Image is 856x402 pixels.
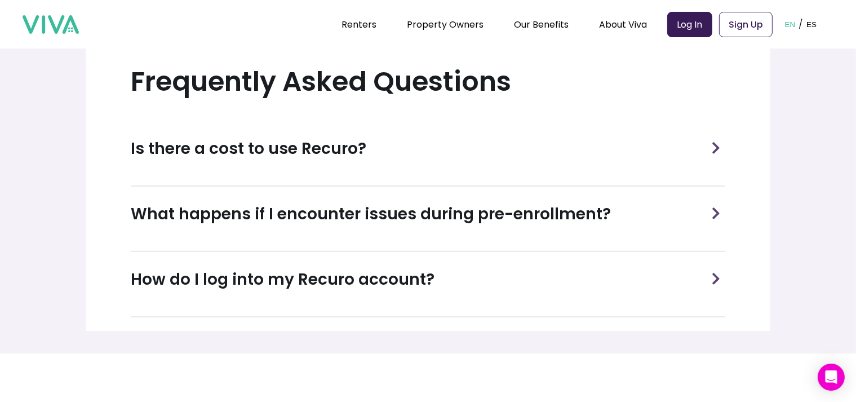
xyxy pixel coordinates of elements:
[799,16,803,33] p: /
[131,121,725,176] div: Is there a cost to use Recuro?arrow for minimizing
[131,137,366,161] h3: Is there a cost to use Recuro?
[708,207,724,219] img: arrow for minimizing
[131,252,725,307] div: How do I log into my Recuro account?arrow for minimizing
[708,273,724,285] img: arrow for minimizing
[131,202,611,226] h3: What happens if I encounter issues during pre-enrollment?
[131,64,725,99] h1: Frequently Asked Questions
[708,142,724,154] img: arrow for minimizing
[719,12,773,37] a: Sign Up
[131,187,725,242] div: What happens if I encounter issues during pre-enrollment?arrow for minimizing
[782,7,799,42] button: EN
[599,10,647,38] div: About Viva
[514,10,569,38] div: Our Benefits
[341,18,376,31] a: Renters
[818,364,845,391] div: Open Intercom Messenger
[23,15,79,34] img: viva
[407,18,484,31] a: Property Owners
[131,268,434,291] h3: How do I log into my Recuro account?
[667,12,712,37] a: Log In
[803,7,820,42] button: ES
